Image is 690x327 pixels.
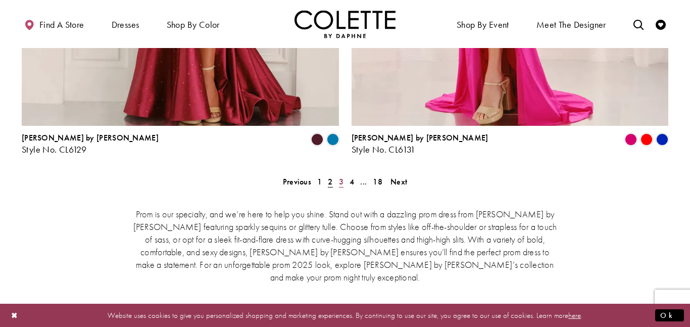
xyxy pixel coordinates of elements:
span: 4 [350,176,354,187]
i: Royal Blue [656,133,668,146]
span: 3 [339,176,343,187]
a: Meet the designer [534,10,609,38]
p: Website uses cookies to give you personalized shopping and marketing experiences. By continuing t... [73,308,617,322]
span: [PERSON_NAME] by [PERSON_NAME] [352,132,488,143]
span: [PERSON_NAME] by [PERSON_NAME] [22,132,159,143]
a: Check Wishlist [653,10,668,38]
span: Style No. CL6131 [352,144,416,155]
img: Colette by Daphne [294,10,396,38]
i: Magenta [625,133,637,146]
div: Colette by Daphne Style No. CL6131 [352,133,488,155]
span: Shop By Event [454,10,512,38]
a: 18 [370,174,385,189]
span: Style No. CL6129 [22,144,86,155]
a: here [568,310,581,320]
a: Prev Page [280,174,314,189]
a: Find a store [22,10,86,38]
span: 1 [317,176,322,187]
span: 2 [328,176,332,187]
a: 3 [336,174,347,189]
a: Visit Home Page [294,10,396,38]
span: Next [390,176,407,187]
div: Colette by Daphne Style No. CL6129 [22,133,159,155]
a: Toggle search [631,10,646,38]
i: Peacock [327,133,339,146]
span: Shop by color [167,20,220,30]
button: Submit Dialog [655,309,684,321]
span: ... [360,176,367,187]
a: Next Page [387,174,410,189]
span: Dresses [109,10,142,38]
button: Close Dialog [6,306,23,324]
a: 4 [347,174,357,189]
span: Shop By Event [457,20,509,30]
span: 18 [373,176,382,187]
i: Merlot [311,133,323,146]
a: ... [357,174,370,189]
span: Find a store [39,20,84,30]
i: Red [640,133,653,146]
span: Meet the designer [536,20,606,30]
span: Dresses [112,20,139,30]
span: Current page [325,174,335,189]
p: Prom is our specialty, and we’re here to help you shine. Stand out with a dazzling prom dress fro... [130,208,560,284]
a: 1 [314,174,325,189]
span: Shop by color [164,10,222,38]
span: Previous [283,176,311,187]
